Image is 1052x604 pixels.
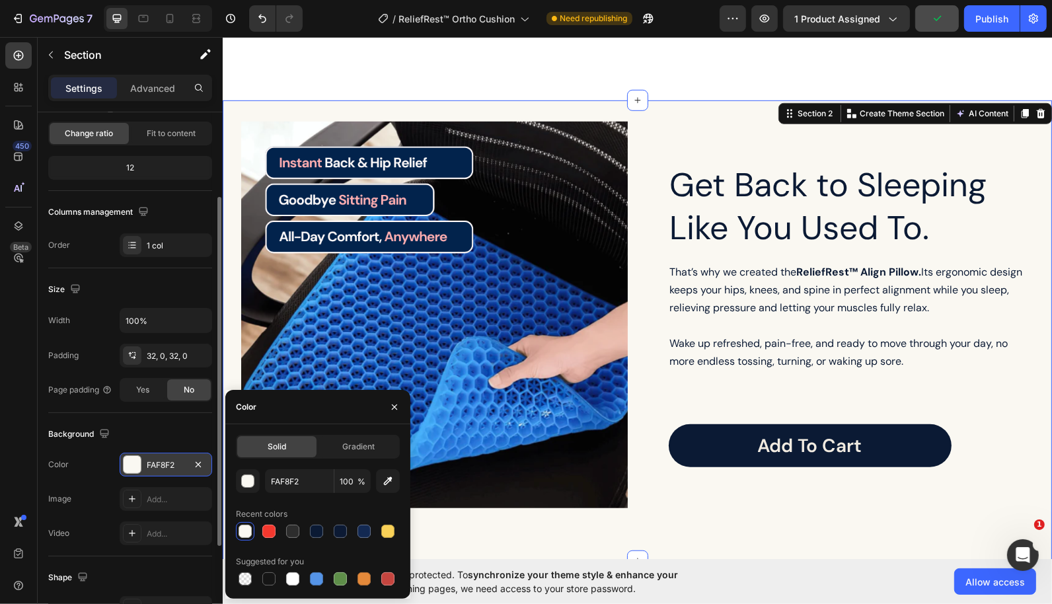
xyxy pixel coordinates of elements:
div: Recent colors [236,508,287,520]
p: Settings [65,81,102,95]
div: 1 col [147,240,209,252]
p: 7 [87,11,93,26]
button: Publish [964,5,1020,32]
span: Change ratio [65,128,114,139]
span: Gradient [342,441,375,453]
div: Shape [48,569,91,587]
div: Width [48,315,70,326]
span: No [184,384,194,396]
div: Columns management [48,204,151,221]
div: Add... [147,494,209,506]
button: AI Content [730,69,788,85]
span: ReliefRest™ Ortho Cushion [398,12,515,26]
div: Video [48,527,69,539]
span: Fit to content [147,128,196,139]
div: Order [48,239,70,251]
strong: ReliefRest™ Align Pillow. [574,228,699,242]
div: 32, 0, 32, 0 [147,350,209,362]
iframe: Intercom live chat [1007,539,1039,571]
span: / [393,12,396,26]
span: Your page is password protected. To when designing pages, we need access to your store password. [307,568,730,595]
div: Padding [48,350,79,361]
span: 1 product assigned [794,12,880,26]
span: Solid [268,441,286,453]
div: Size [48,281,83,299]
div: Color [48,459,69,471]
span: synchronize your theme style & enhance your experience [307,569,678,594]
span: Allow access [965,575,1025,589]
iframe: Design area [223,37,1052,559]
div: Background [48,426,112,443]
div: Beta [10,242,32,252]
button: 7 [5,5,98,32]
input: Eg: FFFFFF [265,469,334,493]
input: Auto [120,309,211,332]
p: Section [64,47,172,63]
div: Publish [975,12,1008,26]
button: Allow access [954,568,1036,595]
p: Advanced [130,81,175,95]
span: Wake up refreshed, pain-free, and ready to move through your day, no more endless tossing, turnin... [447,299,786,331]
p: Create Theme Section [637,71,722,83]
div: Undo/Redo [249,5,303,32]
span: Yes [136,384,149,396]
div: Color [236,401,256,413]
div: Suggested for you [236,556,304,568]
span: Need republishing [560,13,627,24]
a: Add to Cart [446,387,729,430]
p: Add to Cart [535,397,640,420]
div: Page padding [48,384,112,396]
button: 1 product assigned [783,5,910,32]
div: Section 2 [572,71,613,83]
div: 12 [51,159,209,177]
div: Image [48,493,71,505]
div: Add... [147,528,209,540]
div: 450 [13,141,32,151]
span: % [357,476,365,488]
h2: Get Back to Sleeping Like You Used To. [446,126,811,214]
span: That’s why we created the Its ergonomic design keeps your hips, knees, and spine in perfect align... [447,228,800,278]
span: 1 [1034,519,1045,530]
div: FAF8F2 [147,459,185,471]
